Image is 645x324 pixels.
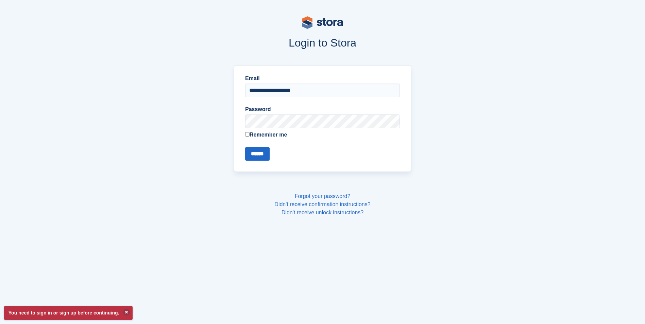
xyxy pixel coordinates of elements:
[274,201,370,207] a: Didn't receive confirmation instructions?
[245,105,400,113] label: Password
[104,37,541,49] h1: Login to Stora
[245,74,400,83] label: Email
[295,193,351,199] a: Forgot your password?
[245,131,400,139] label: Remember me
[302,16,343,29] img: stora-logo-53a41332b3708ae10de48c4981b4e9114cc0af31d8433b30ea865607fb682f29.svg
[245,132,250,137] input: Remember me
[282,210,363,215] a: Didn't receive unlock instructions?
[4,306,133,320] p: You need to sign in or sign up before continuing.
